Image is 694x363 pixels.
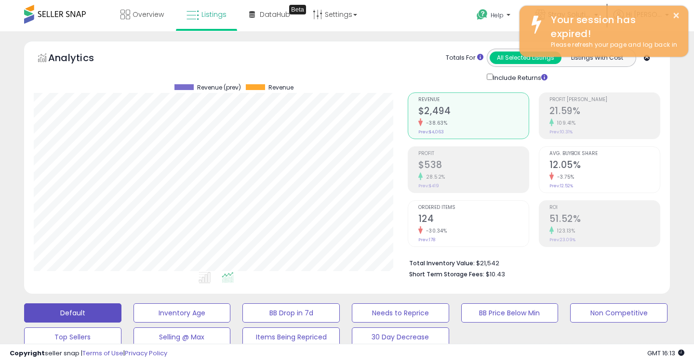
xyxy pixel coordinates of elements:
button: Selling @ Max [133,327,231,347]
a: Privacy Policy [125,349,167,358]
a: Terms of Use [82,349,123,358]
button: × [672,10,680,22]
small: -30.34% [423,227,447,234]
span: Overview [133,10,164,19]
span: Revenue (prev) [197,84,241,91]
b: Short Term Storage Fees: [409,270,484,278]
a: Help [469,1,520,31]
div: Please refresh your page and log back in [544,40,681,50]
small: Prev: 23.09% [549,237,575,243]
button: Listings With Cost [561,52,633,64]
span: Avg. Buybox Share [549,151,660,156]
small: Prev: 178 [418,237,435,243]
div: seller snap | | [10,349,167,358]
button: Top Sellers [24,327,121,347]
span: Help [491,11,504,19]
small: 28.52% [423,173,445,181]
small: Prev: 10.31% [549,129,573,135]
small: -3.75% [554,173,574,181]
div: Totals For [446,53,483,63]
span: Listings [201,10,227,19]
h2: 51.52% [549,213,660,226]
h2: 124 [418,213,529,226]
div: Tooltip anchor [289,5,306,14]
span: ROI [549,205,660,210]
strong: Copyright [10,349,45,358]
div: Include Returns [480,72,559,83]
h2: $538 [418,159,529,172]
h2: 12.05% [549,159,660,172]
small: 123.13% [554,227,575,234]
span: Profit [PERSON_NAME] [549,97,660,103]
span: 2025-09-12 16:13 GMT [647,349,684,358]
button: Non Competitive [570,303,667,323]
small: -38.63% [423,119,448,127]
button: BB Drop in 7d [242,303,340,323]
button: Default [24,303,121,323]
li: $21,542 [409,257,653,268]
span: $10.43 [486,270,505,279]
span: Revenue [418,97,529,103]
b: Total Inventory Value: [409,259,475,267]
small: Prev: 12.52% [549,183,573,189]
small: Prev: $4,063 [418,129,444,135]
button: All Selected Listings [490,52,561,64]
div: Your session has expired! [544,13,681,40]
small: Prev: $419 [418,183,439,189]
span: DataHub [260,10,290,19]
span: Profit [418,151,529,156]
span: Ordered Items [418,205,529,210]
button: 30 Day Decrease [352,327,449,347]
button: Items Being Repriced [242,327,340,347]
button: BB Price Below Min [461,303,559,323]
h5: Analytics [48,51,113,67]
h2: $2,494 [418,105,529,118]
button: Needs to Reprice [352,303,449,323]
span: Revenue [268,84,294,91]
small: 109.41% [554,119,576,127]
i: Get Help [476,9,488,21]
button: Inventory Age [133,303,231,323]
h2: 21.59% [549,105,660,118]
